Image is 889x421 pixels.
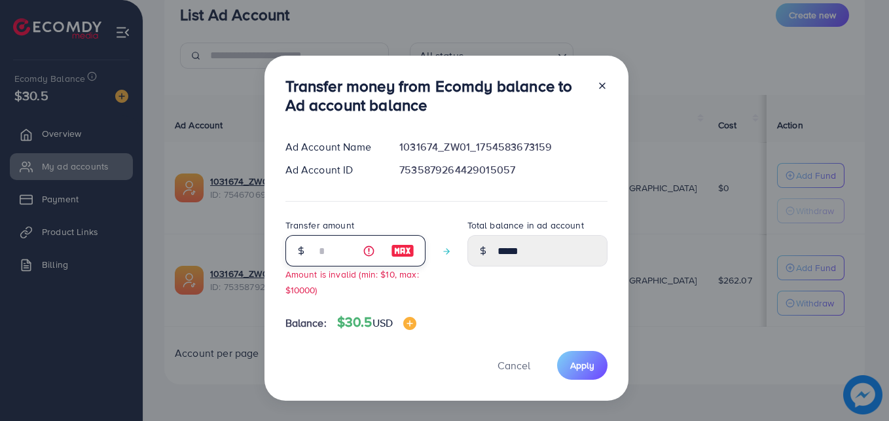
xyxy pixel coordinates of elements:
[285,316,327,331] span: Balance:
[285,268,419,295] small: Amount is invalid (min: $10, max: $10000)
[557,351,608,379] button: Apply
[285,77,587,115] h3: Transfer money from Ecomdy balance to Ad account balance
[467,219,584,232] label: Total balance in ad account
[570,359,594,372] span: Apply
[372,316,393,330] span: USD
[498,358,530,373] span: Cancel
[275,139,390,155] div: Ad Account Name
[337,314,416,331] h4: $30.5
[389,139,617,155] div: 1031674_ZW01_1754583673159
[481,351,547,379] button: Cancel
[275,162,390,177] div: Ad Account ID
[403,317,416,330] img: image
[285,219,354,232] label: Transfer amount
[389,162,617,177] div: 7535879264429015057
[391,243,414,259] img: image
